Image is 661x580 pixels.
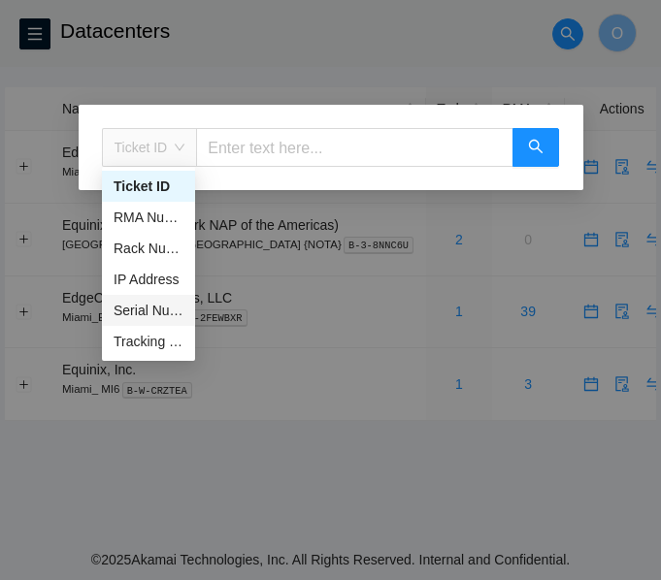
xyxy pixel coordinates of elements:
[196,128,512,167] input: Enter text here...
[114,331,183,352] div: Tracking Number
[115,133,185,162] span: Ticket ID
[102,233,195,264] div: Rack Number
[102,171,195,202] div: Ticket ID
[102,326,195,357] div: Tracking Number
[114,207,183,228] div: RMA Number
[102,295,195,326] div: Serial Number
[512,128,559,167] button: search
[102,202,195,233] div: RMA Number
[114,176,183,197] div: Ticket ID
[102,264,195,295] div: IP Address
[114,238,183,259] div: Rack Number
[114,269,183,290] div: IP Address
[114,300,183,321] div: Serial Number
[528,139,544,157] span: search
